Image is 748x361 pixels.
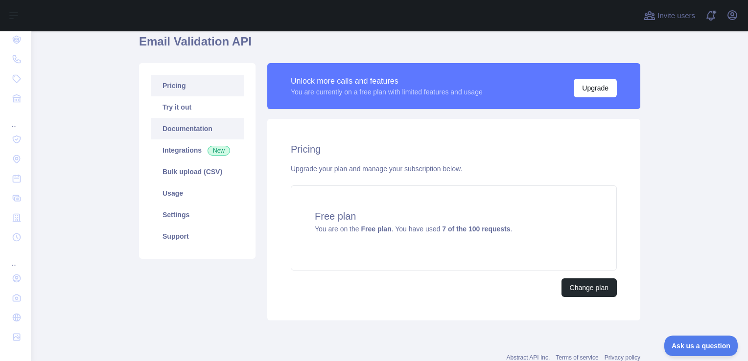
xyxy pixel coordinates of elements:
span: Invite users [657,10,695,22]
a: Support [151,226,244,247]
h2: Pricing [291,142,617,156]
div: Upgrade your plan and manage your subscription below. [291,164,617,174]
a: Privacy policy [605,354,640,361]
strong: 7 of the 100 requests [442,225,510,233]
h1: Email Validation API [139,34,640,57]
strong: Free plan [361,225,391,233]
a: Pricing [151,75,244,96]
a: Integrations New [151,139,244,161]
a: Usage [151,182,244,204]
a: Settings [151,204,244,226]
div: Unlock more calls and features [291,75,483,87]
button: Upgrade [574,79,617,97]
button: Change plan [561,278,617,297]
button: Invite users [642,8,697,23]
a: Try it out [151,96,244,118]
a: Abstract API Inc. [507,354,550,361]
a: Terms of service [556,354,598,361]
h4: Free plan [315,209,593,223]
div: You are currently on a free plan with limited features and usage [291,87,483,97]
div: ... [8,109,23,129]
span: You are on the . You have used . [315,225,512,233]
span: New [208,146,230,156]
iframe: Toggle Customer Support [664,336,738,356]
a: Documentation [151,118,244,139]
a: Bulk upload (CSV) [151,161,244,182]
div: ... [8,248,23,268]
